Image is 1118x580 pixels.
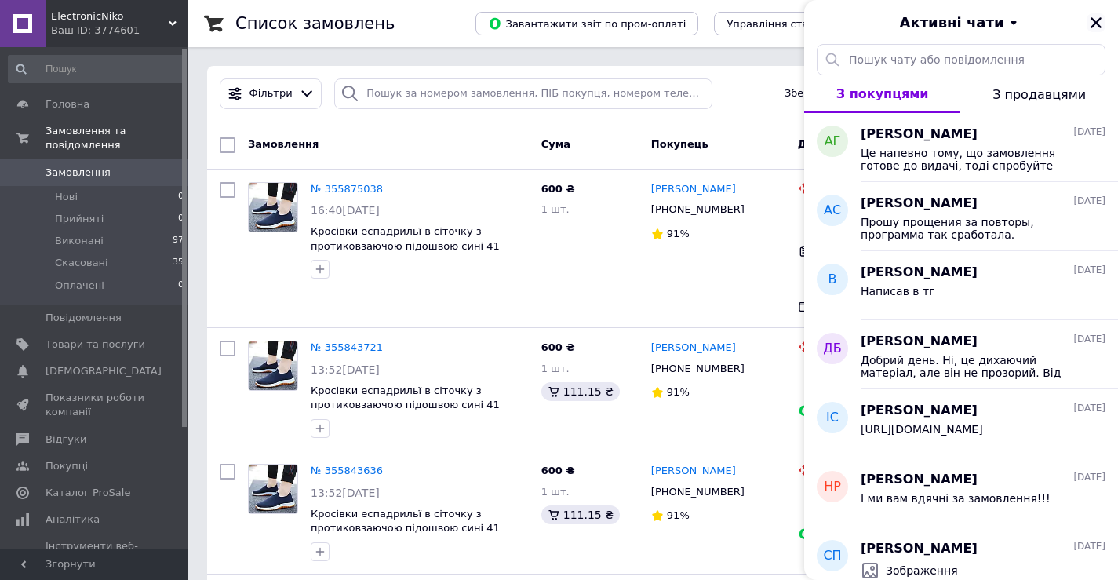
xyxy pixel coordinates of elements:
[311,183,383,195] a: № 355875038
[488,16,686,31] span: Завантажити звіт по пром-оплаті
[46,166,111,180] span: Замовлення
[541,382,620,401] div: 111.15 ₴
[1073,540,1105,553] span: [DATE]
[648,359,748,379] div: [PHONE_NUMBER]
[861,354,1083,379] span: Добрий день. Ні, це дихаючий матеріал, але він не прозорий. Від прозорого у вас залишилася б засм...
[311,204,380,217] span: 16:40[DATE]
[541,486,570,498] span: 1 шт.
[46,459,88,473] span: Покупці
[651,341,736,356] a: [PERSON_NAME]
[248,464,298,514] a: Фото товару
[311,225,500,266] a: Кросівки еспадрильї в сіточку з протиковзаючою підошвою сині 41 розмір
[55,234,104,248] span: Виконані
[817,44,1105,75] input: Пошук чату або повідомлення
[46,337,145,352] span: Товари та послуги
[804,182,1118,251] button: АС[PERSON_NAME][DATE]Прошу прощения за повторы, программа так сработала.
[249,183,297,232] img: Фото товару
[651,464,736,479] a: [PERSON_NAME]
[714,12,859,35] button: Управління статусами
[311,465,383,476] a: № 355843636
[311,385,500,425] span: Кросівки еспадрильї в сіточку з протиковзаючою підошвою сині 41 розмір
[51,24,188,38] div: Ваш ID: 3774601
[541,465,575,476] span: 600 ₴
[178,190,184,204] span: 0
[46,97,89,111] span: Головна
[541,363,570,374] span: 1 шт.
[46,432,86,447] span: Відгуки
[311,341,383,353] a: № 355843721
[826,409,839,427] span: ІС
[798,138,914,150] span: Доставка та оплата
[55,279,104,293] span: Оплачені
[861,195,978,213] span: [PERSON_NAME]
[861,423,983,436] span: [URL][DOMAIN_NAME]
[46,539,145,567] span: Інструменти веб-майстра та SEO
[311,363,380,376] span: 13:52[DATE]
[648,199,748,220] div: [PHONE_NUMBER]
[823,340,841,358] span: ДБ
[848,13,1074,33] button: Активні чати
[248,341,298,391] a: Фото товару
[861,333,978,351] span: [PERSON_NAME]
[1073,195,1105,208] span: [DATE]
[46,513,100,527] span: Аналітика
[785,86,891,101] span: Збережені фільтри:
[541,203,570,215] span: 1 шт.
[825,133,841,151] span: АГ
[823,547,841,565] span: СП
[861,492,1051,505] span: І ми вам вдячні за замовлення!!!
[311,487,380,499] span: 13:52[DATE]
[804,320,1118,389] button: ДБ[PERSON_NAME][DATE]Добрий день. Ні, це дихаючий матеріал, але він не прозорий. Від прозорого у ...
[824,478,841,496] span: НР
[55,212,104,226] span: Прийняті
[178,279,184,293] span: 0
[804,251,1118,320] button: В[PERSON_NAME][DATE]Написав в тг
[1087,13,1105,32] button: Закрити
[1073,333,1105,346] span: [DATE]
[51,9,169,24] span: ElectronicNiko
[667,386,690,398] span: 91%
[55,190,78,204] span: Нові
[541,183,575,195] span: 600 ₴
[861,285,935,297] span: Написав в тг
[651,138,708,150] span: Покупець
[861,264,978,282] span: [PERSON_NAME]
[46,124,188,152] span: Замовлення та повідомлення
[836,86,929,101] span: З покупцями
[861,216,1083,241] span: Прошу прощения за повторы, программа так сработала.
[249,86,293,101] span: Фільтри
[861,402,978,420] span: [PERSON_NAME]
[541,505,620,524] div: 111.15 ₴
[248,138,319,150] span: Замовлення
[235,14,395,33] h1: Список замовлень
[55,256,108,270] span: Скасовані
[1073,402,1105,415] span: [DATE]
[804,389,1118,458] button: ІС[PERSON_NAME][DATE][URL][DOMAIN_NAME]
[667,509,690,521] span: 91%
[249,465,297,513] img: Фото товару
[861,147,1083,172] span: Це напевно тому, що замовлення готове до видачі, тоді спробуйте через додаток Нової пошти! Натисн...
[992,87,1086,102] span: З продавцями
[727,18,847,30] span: Управління статусами
[1073,264,1105,277] span: [DATE]
[861,126,978,144] span: [PERSON_NAME]
[824,202,841,220] span: АС
[828,271,837,289] span: В
[541,138,570,150] span: Cума
[46,391,145,419] span: Показники роботи компанії
[46,311,122,325] span: Повідомлення
[861,471,978,489] span: [PERSON_NAME]
[178,212,184,226] span: 0
[651,182,736,197] a: [PERSON_NAME]
[1073,471,1105,484] span: [DATE]
[334,78,712,109] input: Пошук за номером замовлення, ПІБ покупця, номером телефону, Email, номером накладної
[1073,126,1105,139] span: [DATE]
[249,341,297,390] img: Фото товару
[311,508,500,549] a: Кросівки еспадрильї в сіточку з протиковзаючою підошвою сині 41 розмір
[173,256,184,270] span: 35
[46,364,162,378] span: [DEMOGRAPHIC_DATA]
[541,341,575,353] span: 600 ₴
[8,55,185,83] input: Пошук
